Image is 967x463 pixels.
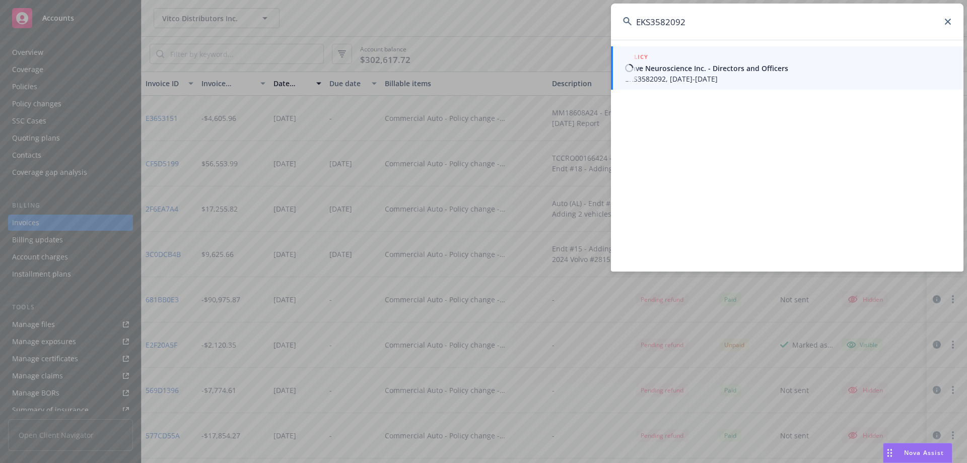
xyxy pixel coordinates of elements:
div: Drag to move [883,443,896,462]
span: EKS3582092, [DATE]-[DATE] [625,74,951,84]
h5: POLICY [625,52,648,62]
span: Nova Assist [904,448,944,457]
span: Wave Neuroscience Inc. - Directors and Officers [625,63,951,74]
input: Search... [611,4,963,40]
a: POLICYWave Neuroscience Inc. - Directors and OfficersEKS3582092, [DATE]-[DATE] [611,46,963,90]
button: Nova Assist [883,443,952,463]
